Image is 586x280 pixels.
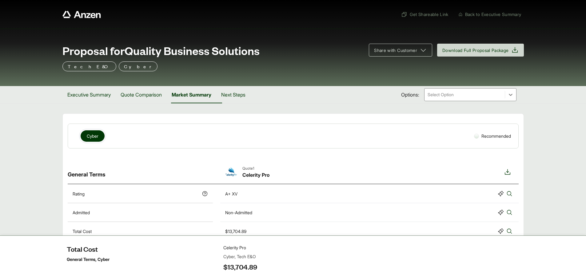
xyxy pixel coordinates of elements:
[225,191,237,197] div: A+ XV
[62,44,260,57] span: Proposal for Quality Business Solutions
[399,9,451,20] button: Get Shareable Link
[81,130,105,142] button: Cyber
[242,166,269,171] span: Quote 1
[225,209,252,216] div: Non-Admitted
[465,11,521,18] span: Back to Executive Summary
[242,171,269,179] span: Celerity Pro
[73,191,85,197] p: Rating
[87,133,98,139] span: Cyber
[73,228,92,235] p: Total Cost
[73,209,90,216] p: Admitted
[369,44,432,57] button: Share with Customer
[68,161,213,183] div: General Terms
[225,247,248,253] div: $1,000,000
[225,166,237,178] img: Celerity Pro-Logo
[124,63,152,70] p: Cyber
[442,47,509,53] span: Download Full Proposal Package
[437,44,524,57] button: Download Full Proposal Package
[68,63,111,70] p: Tech E&O
[73,247,136,253] p: Maximum Policy Aggregate Limit
[216,86,250,103] button: Next Steps
[116,86,167,103] button: Quote Comparison
[62,86,116,103] button: Executive Summary
[62,11,101,18] a: Anzen website
[501,166,514,179] button: Download option
[225,228,246,235] div: $13,704.89
[401,91,419,98] span: Options:
[401,11,448,18] span: Get Shareable Link
[456,9,524,20] button: Back to Executive Summary
[167,86,216,103] button: Market Summary
[374,47,417,53] span: Share with Customer
[472,130,513,142] div: Recommended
